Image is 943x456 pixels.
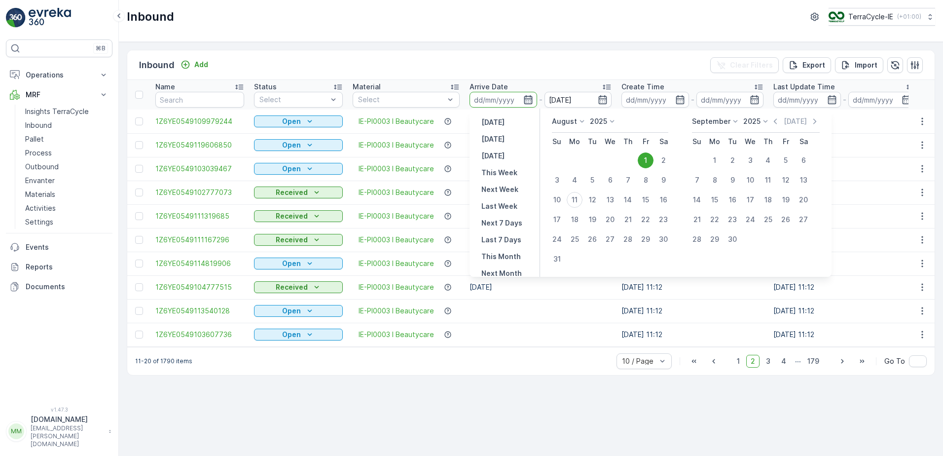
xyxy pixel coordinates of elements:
[25,203,56,213] p: Activities
[135,357,192,365] p: 11-20 of 1790 items
[359,259,434,268] span: IE-PI0003 I Beautycare
[617,275,768,299] td: [DATE] 11:12
[706,133,724,151] th: Monday
[194,60,208,70] p: Add
[783,57,831,73] button: Export
[135,331,143,339] div: Toggle Row Selected
[654,133,672,151] th: Saturday
[155,164,244,174] span: 1Z6YE0549103039467
[155,140,244,150] a: 1Z6YE0549119606850
[584,192,600,208] div: 12
[773,82,835,92] p: Last Update Time
[155,188,244,197] span: 1Z6YE0549102777073
[777,355,791,368] span: 4
[6,8,26,28] img: logo
[21,105,112,118] a: Insights TerraCycle
[638,172,653,188] div: 8
[29,8,71,28] img: logo_light-DOdMpM7g.png
[620,192,636,208] div: 14
[768,157,920,181] td: [DATE] 11:12
[465,181,617,204] td: [DATE]
[481,252,521,262] p: This Month
[638,192,653,208] div: 15
[359,164,434,174] span: IE-PI0003 I Beautycare
[778,212,794,228] div: 26
[21,188,112,201] a: Materials
[835,57,883,73] button: Import
[760,172,776,188] div: 11
[477,234,525,246] button: Last 7 Days
[567,172,582,188] div: 4
[25,162,59,172] p: Outbound
[638,231,653,247] div: 29
[796,192,811,208] div: 20
[707,152,723,168] div: 1
[567,231,582,247] div: 25
[254,258,343,269] button: Open
[31,415,104,424] p: [DOMAIN_NAME]
[768,299,920,323] td: [DATE] 11:12
[6,415,112,448] button: MM[DOMAIN_NAME][EMAIL_ADDRESS][PERSON_NAME][DOMAIN_NAME]
[155,282,244,292] span: 1Z6YE0549104777515
[707,231,723,247] div: 29
[477,167,521,179] button: This Week
[465,204,617,228] td: [DATE]
[259,95,327,105] p: Select
[796,172,811,188] div: 13
[155,211,244,221] span: 1Z6YE0549111319685
[155,330,244,340] a: 1Z6YE0549103607736
[481,201,517,211] p: Last Week
[768,275,920,299] td: [DATE] 11:12
[707,212,723,228] div: 22
[590,116,607,126] p: 2025
[282,330,301,340] p: Open
[768,228,920,252] td: [DATE] 10:08
[6,85,112,105] button: MRF
[584,231,600,247] div: 26
[359,306,434,316] a: IE-PI0003 I Beautycare
[829,8,935,26] button: TerraCycle-IE(+01:00)
[655,212,671,228] div: 23
[762,355,775,368] span: 3
[481,117,505,127] p: [DATE]
[359,211,434,221] a: IE-PI0003 I Beautycare
[655,231,671,247] div: 30
[477,267,526,279] button: Next Month
[26,90,93,100] p: MRF
[707,172,723,188] div: 8
[784,116,807,126] p: [DATE]
[802,60,825,70] p: Export
[566,133,583,151] th: Monday
[696,92,764,108] input: dd/mm/yyyy
[254,139,343,151] button: Open
[25,148,52,158] p: Process
[25,120,52,130] p: Inbound
[359,330,434,340] a: IE-PI0003 I Beautycare
[155,92,244,108] input: Search
[742,172,758,188] div: 10
[848,12,893,22] p: TerraCycle-IE
[25,134,44,144] p: Pallet
[796,152,811,168] div: 6
[481,235,521,245] p: Last 7 Days
[276,188,308,197] p: Received
[768,252,920,275] td: [DATE] 11:12
[759,133,777,151] th: Thursday
[481,134,505,144] p: [DATE]
[567,212,582,228] div: 18
[584,172,600,188] div: 5
[848,92,916,108] input: dd/mm/yyyy
[135,212,143,220] div: Toggle Row Selected
[655,192,671,208] div: 16
[26,70,93,80] p: Operations
[31,424,104,448] p: [EMAIL_ADDRESS][PERSON_NAME][DOMAIN_NAME]
[470,82,508,92] p: Arrive Date
[21,201,112,215] a: Activities
[741,133,759,151] th: Wednesday
[359,140,434,150] span: IE-PI0003 I Beautycare
[732,355,744,368] span: 1
[155,259,244,268] a: 1Z6YE0549114819906
[282,259,301,268] p: Open
[135,236,143,244] div: Toggle Row Selected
